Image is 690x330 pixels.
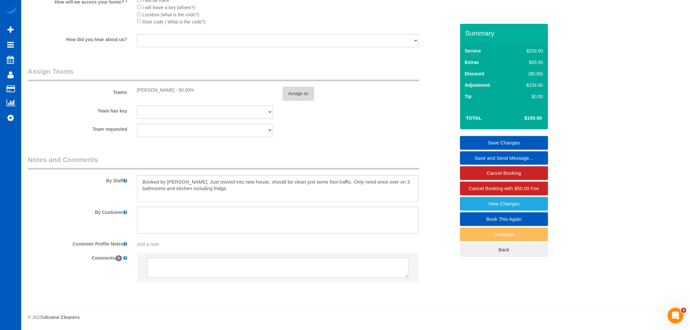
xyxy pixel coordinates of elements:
[28,155,419,170] legend: Notes and Comments
[511,48,543,54] div: $259.00
[460,151,548,165] a: Save and Send Message...
[511,93,543,100] div: $0.00
[466,115,482,121] strong: Total
[511,59,543,66] div: $45.00
[511,70,543,77] div: ($0.00)
[23,252,132,261] label: Comments
[4,7,17,16] img: Automaid Logo
[115,255,122,261] span: 0
[460,197,548,211] a: View Changes
[42,315,80,320] strong: Ukraine Cleaners
[465,70,485,77] label: Discount
[23,238,132,247] label: Customer Profile Notes
[511,82,543,88] div: -$154.00
[465,48,481,54] label: Service
[460,212,548,226] a: Book This Again
[505,115,542,121] h4: $150.00
[23,34,132,43] label: How did you hear about us?
[465,29,545,37] h3: Summary
[283,87,314,100] button: Assign to
[460,243,548,257] a: Back
[460,136,548,150] a: Save Changes
[465,59,479,66] label: Extras
[28,314,683,321] div: © 2025
[23,175,132,184] label: By Staff
[28,67,419,81] legend: Assign Teams
[142,5,195,10] span: I will leave a key (where?)
[465,82,490,88] label: Adjustment
[681,308,686,313] span: 4
[460,166,548,180] a: Cancel Booking
[23,87,132,96] label: Teams
[137,87,273,93] div: [PERSON_NAME] - 50.00%
[460,182,548,195] a: Cancel Booking with $50.00 Fee
[137,242,159,247] span: Add a note
[465,93,472,100] label: Tip
[23,207,132,216] label: By Customer
[668,308,683,323] iframe: Intercom live chat
[142,19,206,24] span: Door code ( What is the code?)
[23,124,132,132] label: Team requested
[469,186,539,191] span: Cancel Booking with $50.00 Fee
[23,105,132,114] label: Team has key
[142,12,199,17] span: Lockbox (what is the code?)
